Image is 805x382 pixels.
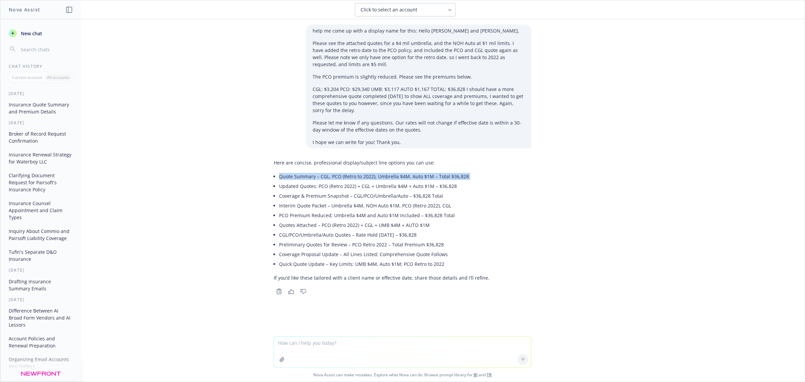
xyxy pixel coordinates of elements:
button: Clarifying Document Request for Pairsoft's Insurance Policy [6,170,75,195]
li: Updated Quotes: PCO (Retro 2022) + CGL + Umbrella $4M + Auto $1M – $36,828 [279,181,489,191]
li: CGL/PCO/Umbrella/Auto Quotes – Rate Hold [DATE] – $36,828 [279,230,489,240]
div: [DATE] [1,267,81,273]
button: Difference Between AI Broad Form Vendors and AI Lessors [6,305,75,330]
a: BI [474,372,478,378]
button: Insurance Renewal Strategy for Waterboy LLC [6,149,75,167]
p: I hope we can write for you! Thank you, [313,139,525,146]
p: Please see the attached quotes for a $4 mil umbrella, and the NOH Auto at $1 mil limits. I have a... [313,40,525,68]
p: Here are concise, professional display/subject line options you can use: [274,159,489,166]
svg: Copy to clipboard [276,288,282,294]
button: Click to select an account [355,3,455,16]
li: Quotes Attached – PCO (Retro 2022) + CGL + UMB $4M + AUTO $1M [279,220,489,230]
div: [DATE] [1,120,81,126]
div: [DATE] [1,297,81,302]
li: Quote Summary – CGL, PCO (Retro to 2022), Umbrella $4M, Auto $1M – Total $36,828 [279,172,489,181]
li: PCO Premium Reduced; Umbrella $4M and Auto $1M Included – $36,828 Total [279,210,489,220]
li: Coverage Proposal Update – All Lines Listed; Comprehensive Quote Follows [279,249,489,259]
div: Chat History [1,63,81,69]
p: Current account [12,75,42,80]
li: Interim Quote Packet – Umbrella $4M, NOH Auto $1M, PCO (Retro 2022), CGL [279,201,489,210]
p: CGL: $3,204 PCO: $29,340 UMB: $3,117 AUTO $1,167 TOTAL: $36,828 I should have a more comprehensiv... [313,86,525,114]
p: All accounts [47,75,69,80]
h1: Nova Assist [9,6,40,13]
li: Coverage & Premium Snapshot – CGL/PCO/Umbrella/Auto – $36,828 Total [279,191,489,201]
button: Drafting Insurance Summary Emails [6,276,75,294]
div: [DATE] [1,91,81,96]
li: Quick Quote Update – Key Limits: UMB $4M, Auto $1M; PCO Retro to 2022 [279,259,489,269]
a: TR [487,372,492,378]
button: Tufin's Separate D&O Insurance [6,246,75,265]
span: Nova Assist can make mistakes. Explore what Nova can do: Browse prompt library for and [3,368,802,382]
span: Click to select an account [361,6,417,13]
button: Insurance Counsel Appointment and Claim Types [6,198,75,223]
p: Please let me know if any questions. Our rates will not change if effective date is within a 30-d... [313,119,525,133]
span: New chat [19,30,42,37]
li: Preliminary Quotes for Review – PCO Retro 2022 – Total Premium $36,828 [279,240,489,249]
button: Account Policies and Renewal Preparation [6,333,75,351]
button: New chat [6,27,75,39]
button: Organizing Email Accounts into Folders [6,354,75,372]
input: Search chats [19,45,73,54]
button: Insurance Quote Summary and Premium Details [6,99,75,117]
p: If you’d like these tailored with a client name or effective date, share those details and I’ll r... [274,274,489,281]
p: help me come up with a display name for this: Hello [PERSON_NAME] and [PERSON_NAME], [313,27,525,34]
button: Thumbs down [298,287,309,296]
button: Broker of Record Request Confirmation [6,128,75,146]
button: Inquiry About Commio and Pairsoft Liability Coverage [6,226,75,244]
p: The PCO premium is slightly reduced. Please see the premiums below. [313,73,525,80]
